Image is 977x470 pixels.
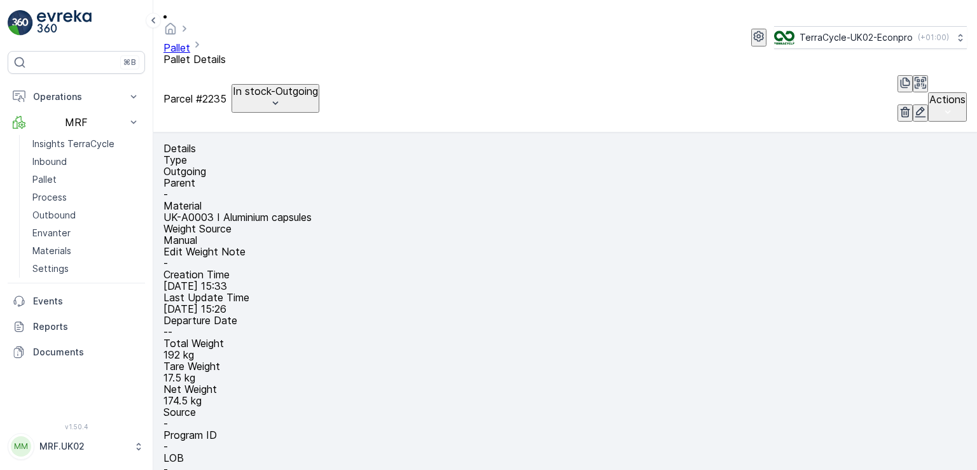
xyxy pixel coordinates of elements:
a: Materials [27,242,145,260]
p: [DATE] 15:26 [163,303,967,315]
p: Edit Weight Note [163,246,967,257]
p: Materials [32,245,71,257]
p: - [163,257,967,269]
a: Envanter [27,224,145,242]
a: Reports [8,314,145,339]
button: In stock-Outgoing [232,84,319,113]
button: MRF [8,110,145,135]
p: Tare Weight [163,360,967,372]
p: Outbound [32,209,76,222]
p: Documents [33,346,140,359]
p: Insights TerraCycle [32,138,114,150]
span: v 1.50.4 [8,423,145,431]
p: 17.5 kg [163,372,967,383]
img: terracycle_logo_wKaHoWT.png [774,31,794,45]
p: Pallet [32,173,57,186]
a: Inbound [27,153,145,171]
button: Actions [928,92,967,122]
a: Pallet [27,171,145,189]
p: ( +01:00 ) [918,32,949,43]
p: Creation Time [163,269,967,280]
p: ⌘B [123,57,136,68]
p: 192 kg [163,349,967,360]
p: LOB [163,452,967,464]
p: Material [163,200,967,211]
div: MM [11,436,31,457]
p: Operations [33,90,120,103]
a: Events [8,288,145,314]
a: Homepage [163,25,177,38]
p: Manual [163,234,967,246]
p: -- [163,326,967,338]
span: Pallet Details [163,53,226,66]
button: MMMRF.UK02 [8,433,145,460]
p: Outgoing [163,166,967,177]
p: MRF [33,117,120,128]
p: [DATE] 15:33 [163,280,967,292]
p: Details [163,143,967,154]
img: logo_light-DOdMpM7g.png [37,10,92,36]
a: Documents [8,339,145,365]
p: Type [163,154,967,166]
p: In stock-Outgoing [233,85,318,97]
p: Events [33,295,140,308]
p: MRF.UK02 [39,440,127,453]
p: - [163,189,967,200]
p: - [163,418,967,429]
p: Parcel #2235 [163,93,226,104]
p: Departure Date [163,315,967,326]
img: logo [8,10,33,36]
button: TerraCycle-UK02-Econpro(+01:00) [774,26,967,49]
p: Total Weight [163,338,967,349]
p: - [163,441,967,452]
p: Inbound [32,155,67,168]
p: Reports [33,320,140,333]
p: Actions [929,94,966,105]
p: UK-A0003 I Aluminium capsules [163,211,967,223]
a: Pallet [163,41,190,54]
a: Outbound [27,206,145,224]
p: Process [32,191,67,204]
a: Process [27,189,145,206]
p: Source [163,406,967,418]
p: Weight Source [163,223,967,234]
p: Settings [32,262,69,275]
button: Operations [8,84,145,110]
a: Settings [27,260,145,278]
p: 174.5 kg [163,395,967,406]
p: Last Update Time [163,292,967,303]
p: TerraCycle-UK02-Econpro [800,31,913,44]
p: Program ID [163,429,967,441]
p: Net Weight [163,383,967,395]
a: Insights TerraCycle [27,135,145,153]
p: Envanter [32,227,71,239]
p: Parent [163,177,967,189]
